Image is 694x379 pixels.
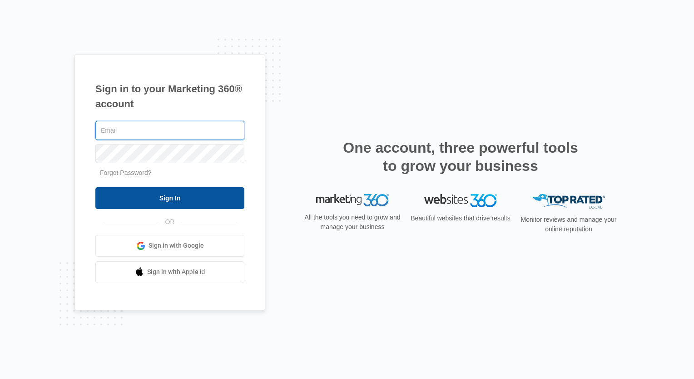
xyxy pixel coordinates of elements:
[159,217,181,227] span: OR
[302,213,403,232] p: All the tools you need to grow and manage your business
[340,139,581,175] h2: One account, three powerful tools to grow your business
[95,121,244,140] input: Email
[95,187,244,209] input: Sign In
[149,241,204,250] span: Sign in with Google
[410,214,511,223] p: Beautiful websites that drive results
[95,81,244,111] h1: Sign in to your Marketing 360® account
[147,267,205,277] span: Sign in with Apple Id
[532,194,605,209] img: Top Rated Local
[424,194,497,207] img: Websites 360
[316,194,389,207] img: Marketing 360
[100,169,152,176] a: Forgot Password?
[95,235,244,257] a: Sign in with Google
[95,261,244,283] a: Sign in with Apple Id
[518,215,620,234] p: Monitor reviews and manage your online reputation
